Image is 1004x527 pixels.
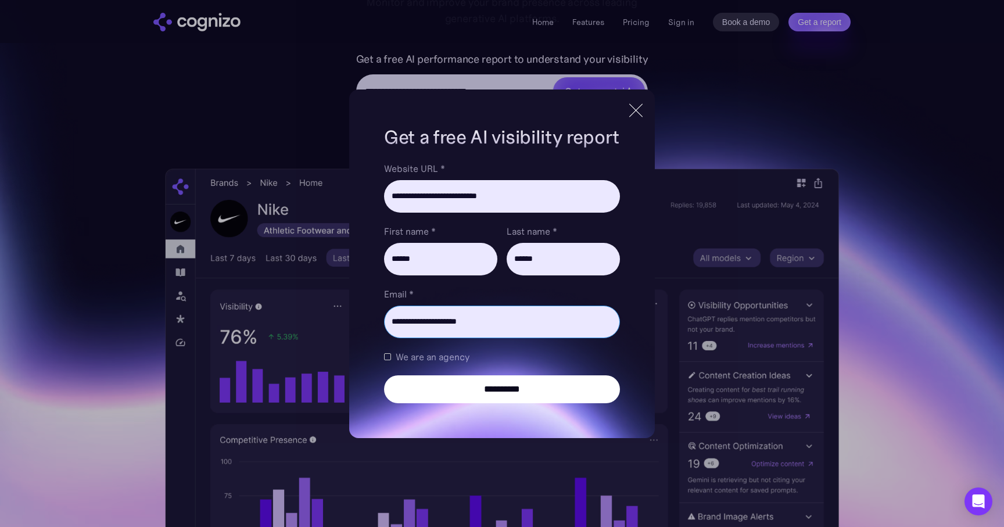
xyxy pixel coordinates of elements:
label: Email * [384,287,620,301]
label: Last name * [507,224,620,238]
label: First name * [384,224,497,238]
span: We are an agency [396,350,469,364]
form: Brand Report Form [384,162,620,403]
label: Website URL * [384,162,620,175]
div: Open Intercom Messenger [964,487,992,515]
h1: Get a free AI visibility report [384,124,620,150]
